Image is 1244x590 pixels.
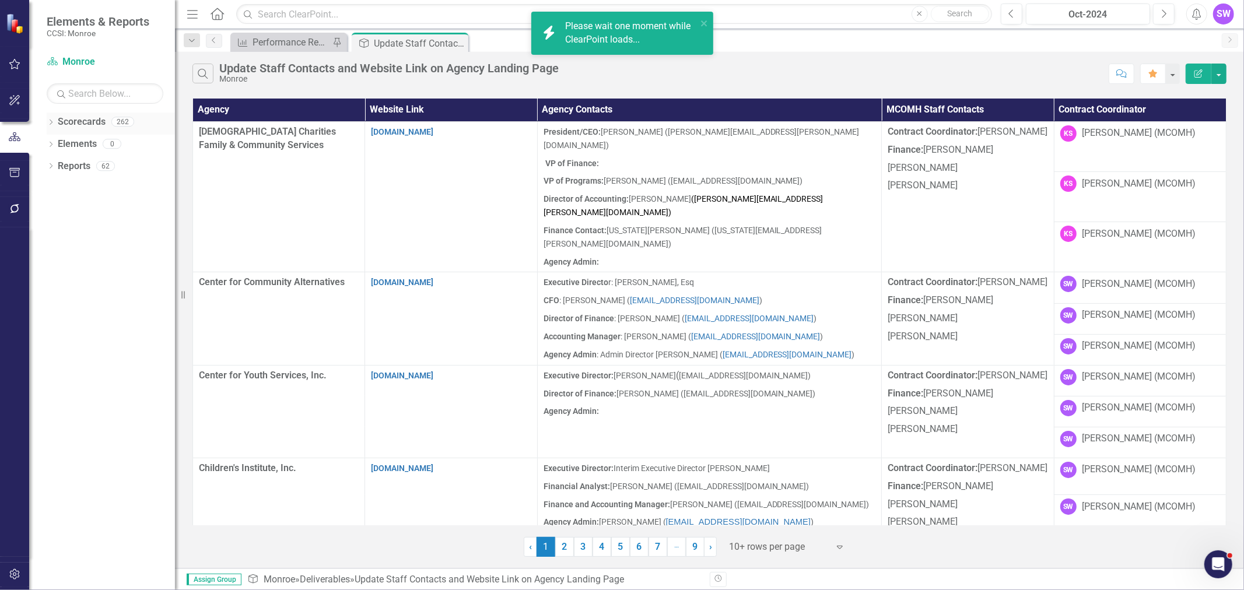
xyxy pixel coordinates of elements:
[544,226,822,248] span: [US_STATE][PERSON_NAME] ([US_STATE][EMAIL_ADDRESS][PERSON_NAME][DOMAIN_NAME])
[544,176,604,185] strong: VP of Programs:
[371,371,433,380] a: [DOMAIN_NAME]
[1060,276,1077,292] div: SW
[544,371,676,380] span: [PERSON_NAME]
[1060,462,1077,478] div: SW
[888,420,1047,438] p: [PERSON_NAME]
[888,292,1047,310] p: [PERSON_NAME]
[1082,308,1196,322] div: [PERSON_NAME] (MCOMH)
[1054,303,1226,334] td: Double-Click to Edit
[931,6,989,22] button: Search
[544,406,599,416] strong: Agency Admin:
[1060,400,1077,416] div: SW
[888,276,1047,287] span: [PERSON_NAME]
[947,9,972,18] span: Search
[199,126,336,150] span: [DEMOGRAPHIC_DATA] Charities Family & Community Services
[882,458,1054,568] td: Double-Click to Edit
[1054,272,1226,303] td: Double-Click to Edit
[1082,127,1196,140] div: [PERSON_NAME] (MCOMH)
[96,161,115,171] div: 62
[1082,500,1196,514] div: [PERSON_NAME] (MCOMH)
[1082,278,1196,291] div: [PERSON_NAME] (MCOMH)
[199,276,345,287] span: Center for Community Alternatives
[1054,396,1226,427] td: Double-Click to Edit
[199,462,296,473] span: Children's Institute, Inc.
[544,350,597,359] strong: Agency Admin
[888,177,1047,192] p: [PERSON_NAME]
[1060,498,1077,515] div: SW
[1060,125,1077,142] div: KS
[888,141,1047,159] p: [PERSON_NAME]
[1054,427,1226,458] td: Double-Click to Edit
[544,389,816,398] span: [PERSON_NAME] ([EMAIL_ADDRESS][DOMAIN_NAME])
[47,15,149,29] span: Elements & Reports
[888,480,923,491] strong: Finance:
[219,75,559,83] div: Monroe
[544,257,599,266] strong: Agency Admin:
[1082,432,1196,445] div: [PERSON_NAME] (MCOMH)
[888,496,1047,514] p: [PERSON_NAME]
[544,482,810,491] span: [PERSON_NAME] ([EMAIL_ADDRESS][DOMAIN_NAME])
[103,139,121,149] div: 0
[1213,3,1234,24] div: SW
[544,500,670,509] strong: Finance and Accounting Manager:
[1082,177,1196,191] div: [PERSON_NAME] (MCOMH)
[565,20,697,47] div: Please wait one moment while ClearPoint loads...
[888,276,977,287] strong: Contract Coordinator:
[888,294,923,305] strong: Finance:
[58,160,90,173] a: Reports
[544,194,629,203] strong: Director of Accounting:
[1030,8,1146,22] div: Oct-2024
[1060,226,1077,242] div: KS
[544,176,803,185] span: [PERSON_NAME] ([EMAIL_ADDRESS][DOMAIN_NAME])
[1060,338,1077,354] div: SW
[1060,307,1077,324] div: SW
[685,314,814,323] a: [EMAIL_ADDRESS][DOMAIN_NAME]
[888,328,1047,343] p: [PERSON_NAME]
[1082,339,1196,353] div: [PERSON_NAME] (MCOMH)
[544,517,814,526] span: [PERSON_NAME] (
[1060,369,1077,385] div: SW
[6,13,26,33] img: ClearPoint Strategy
[679,371,811,380] span: [EMAIL_ADDRESS][DOMAIN_NAME])
[47,55,163,69] a: Monroe
[365,458,537,568] td: Double-Click to Edit
[1082,463,1196,476] div: [PERSON_NAME] (MCOMH)
[882,272,1054,365] td: Double-Click to Edit
[888,370,1047,381] span: [PERSON_NAME]
[247,573,701,587] div: » »
[700,16,709,30] button: close
[58,138,97,151] a: Elements
[888,388,923,399] strong: Finance:
[544,314,817,323] span: : [PERSON_NAME] ( )
[723,350,852,359] a: [EMAIL_ADDRESS][DOMAIN_NAME]
[544,332,824,341] span: : [PERSON_NAME] ( )
[300,574,350,585] a: Deliverables
[47,83,163,104] input: Search Below...
[544,463,614,473] strong: Executive Director:
[544,463,770,473] span: Interim Executive Director [PERSON_NAME]
[888,402,1047,420] p: [PERSON_NAME]
[365,121,537,272] td: Double-Click to Edit
[365,272,537,365] td: Double-Click to Edit
[888,462,977,473] strong: Contract Coordinator:
[544,278,608,287] strong: Executive Directo
[544,127,860,150] span: [PERSON_NAME] ([PERSON_NAME][EMAIL_ADDRESS][PERSON_NAME][DOMAIN_NAME])
[1026,3,1150,24] button: Oct-2024
[691,332,821,341] a: [EMAIL_ADDRESS][DOMAIN_NAME]
[1082,401,1196,415] div: [PERSON_NAME] (MCOMH)
[264,574,295,585] a: Monroe
[365,365,537,458] td: Double-Click to Edit
[630,537,649,557] a: 6
[1082,227,1196,241] div: [PERSON_NAME] (MCOMH)
[686,537,705,557] a: 9
[233,35,330,50] a: Performance Report
[888,477,1047,496] p: [PERSON_NAME]
[888,462,1047,473] span: [PERSON_NAME]
[537,272,882,365] td: Double-Click to Edit
[1054,495,1226,532] td: Double-Click to Edit
[888,370,977,381] strong: Contract Coordinator:
[544,350,855,359] span: : Admin Director [PERSON_NAME] ( )
[882,365,1054,458] td: Double-Click to Edit
[544,194,824,217] span: [PERSON_NAME]
[187,574,241,585] span: Assign Group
